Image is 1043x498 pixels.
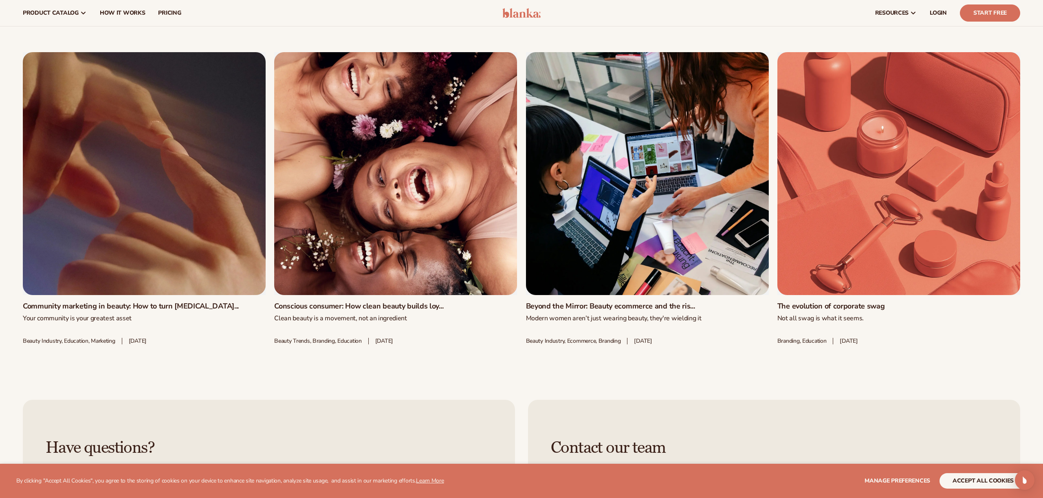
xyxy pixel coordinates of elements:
img: logo [502,8,541,18]
span: pricing [158,10,181,16]
a: Start Free [960,4,1020,22]
span: product catalog [23,10,79,16]
h3: Contact our team [551,439,997,457]
span: How It Works [100,10,145,16]
a: Learn More [416,477,444,485]
div: 3 / 50 [526,52,769,344]
button: accept all cookies [940,473,1027,489]
button: Manage preferences [865,473,930,489]
span: Manage preferences [865,477,930,485]
div: 2 / 50 [274,52,517,344]
span: resources [875,10,909,16]
div: 1 / 50 [23,52,266,344]
h3: Have questions? [46,439,492,457]
a: Conscious consumer: How clean beauty builds loy... [274,302,517,311]
a: Beyond the Mirror: Beauty ecommerce and the ris... [526,302,769,311]
p: By clicking "Accept All Cookies", you agree to the storing of cookies on your device to enhance s... [16,478,444,485]
div: 4 / 50 [777,52,1020,344]
span: LOGIN [930,10,947,16]
a: Community marketing in beauty: How to turn [MEDICAL_DATA]... [23,302,266,311]
div: Open Intercom Messenger [1015,470,1034,490]
a: The evolution of corporate swag [777,302,1020,311]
